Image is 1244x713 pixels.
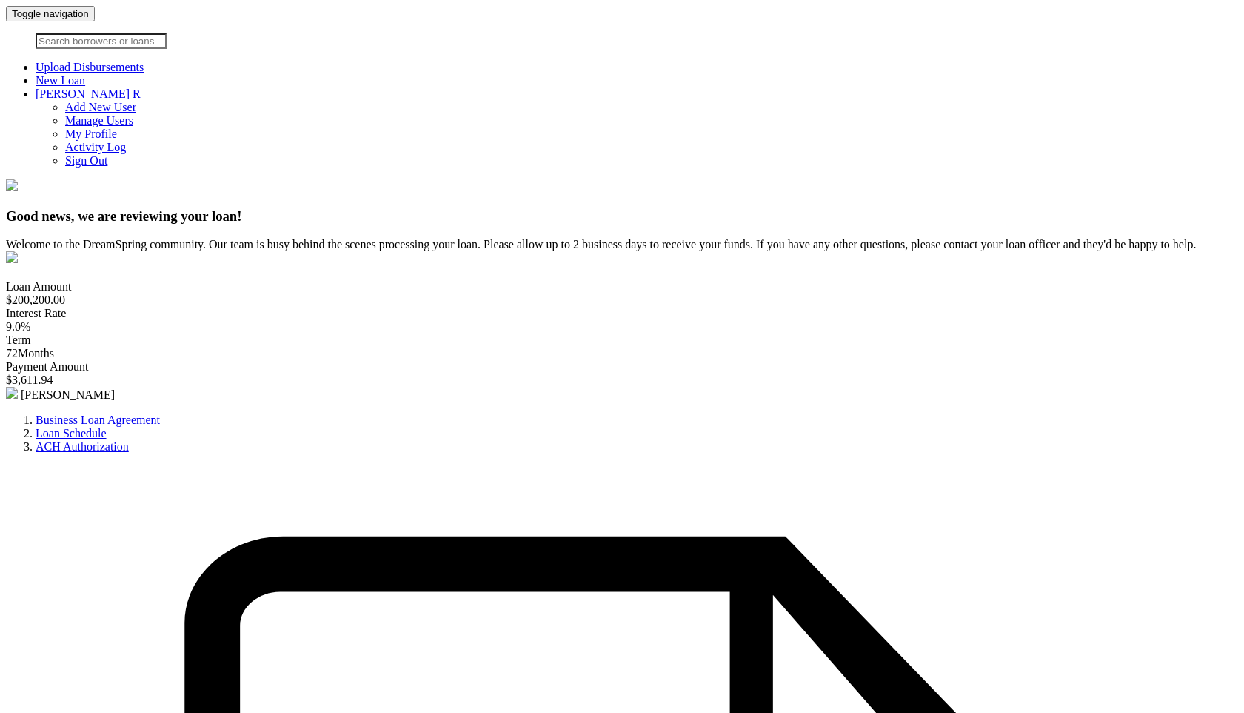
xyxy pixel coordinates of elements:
[36,440,129,453] a: ACH Authorization
[65,127,117,140] a: My Profile
[6,251,18,263] img: banner-right-7faaebecb9cc8a8b8e4d060791a95e06bbdd76f1cbb7998ea156dda7bc32fd76.png
[6,374,1238,387] div: $3,611.94
[36,33,167,49] input: Search borrowers or loans
[36,87,141,100] a: [PERSON_NAME] R
[6,387,18,399] img: user-1c9fd2761cee6e1c551a576fc8a3eb88bdec9f05d7f3aff15e6bd6b6821838cb.svg
[36,427,107,440] a: Loan Schedule
[6,334,1238,347] div: Term
[65,154,107,167] a: Sign Out
[65,141,126,153] a: Activity Log
[36,74,85,87] a: New Loan
[18,347,54,359] span: Months
[6,347,1238,360] div: 72
[36,414,160,426] a: Business Loan Agreement
[36,61,144,73] a: Upload Disbursements
[6,294,1238,307] div: $200,200.00
[6,320,1238,334] div: 9.0%
[6,307,1238,320] div: Interest Rate
[6,208,1238,225] h3: Good news, we are reviewing your loan!
[6,238,1238,251] div: Welcome to the DreamSpring community. Our team is busy behind the scenes processing your loan. Pl...
[6,280,1238,294] div: Loan Amount
[12,8,89,19] span: Toggle navigation
[6,179,18,191] img: success-banner-center-5c009b1f3569bf346f1cc17983e29e143ec6e82fba81526c9477cf2b21fa466c.png
[6,360,1238,374] div: Payment Amount
[6,6,95,21] button: Toggle navigation
[21,388,115,401] span: [PERSON_NAME]
[65,101,136,113] a: Add New User
[65,114,133,127] a: Manage Users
